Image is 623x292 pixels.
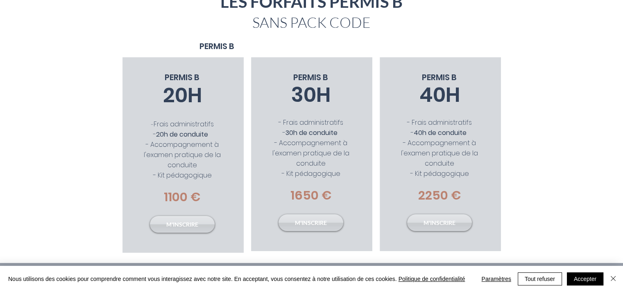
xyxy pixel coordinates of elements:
span: 30H [291,80,331,109]
span: SANS PACK CODE [252,13,371,31]
span: - Frais administratifs [279,118,343,127]
span: 40h de conduite [414,128,467,137]
span: 30h de conduite [285,128,338,137]
span: 2250 € [418,186,461,204]
span: M'INSCRIRE [424,219,455,227]
span: - [411,128,468,137]
span: - Accompagnement à l'examen pratique de la conduite [272,138,349,168]
span: 20h de conduite [156,130,208,139]
a: M'INSCRIRE [407,214,472,231]
span: PERMIS B [165,72,199,83]
img: Fermer [608,274,618,283]
span: M'INSCRIRE [295,219,327,227]
iframe: Wix Chat [471,162,623,292]
span: - [151,121,214,128]
span: M'INSCRIRE [166,220,198,229]
span: - Kit pédagogique [282,169,340,178]
span: PERMIS B [293,72,328,83]
a: M'INSCRIRE [150,216,215,233]
span: 1650 € [290,186,332,204]
span: Paramètres [481,273,511,285]
a: M'INSCRIRE [279,214,343,231]
span: Nous utilisons des cookies pour comprendre comment vous interagissez avec notre site. En acceptan... [8,275,465,283]
span: PERMIS B [199,40,234,52]
span: - [153,130,211,139]
span: PERMIS B [422,72,457,83]
span: 20H [163,81,202,110]
span: - [283,128,339,137]
span: 1100 € [164,188,201,206]
span: - Accompagnement à l'examen pratique de la conduite [144,140,221,170]
span: - Kit pédagogique [410,169,469,178]
button: Fermer [608,272,618,285]
span: - Accompagnement à l'examen pratique de la conduite [401,138,478,168]
button: Accepter [567,272,603,285]
span: 40H [419,80,460,109]
a: Politique de confidentialité [399,276,465,282]
span: Frais administratifs [154,119,214,129]
span: - Frais administratifs [407,118,472,127]
button: Tout refuser [518,272,562,285]
span: - Kit pédagogique [153,171,212,180]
